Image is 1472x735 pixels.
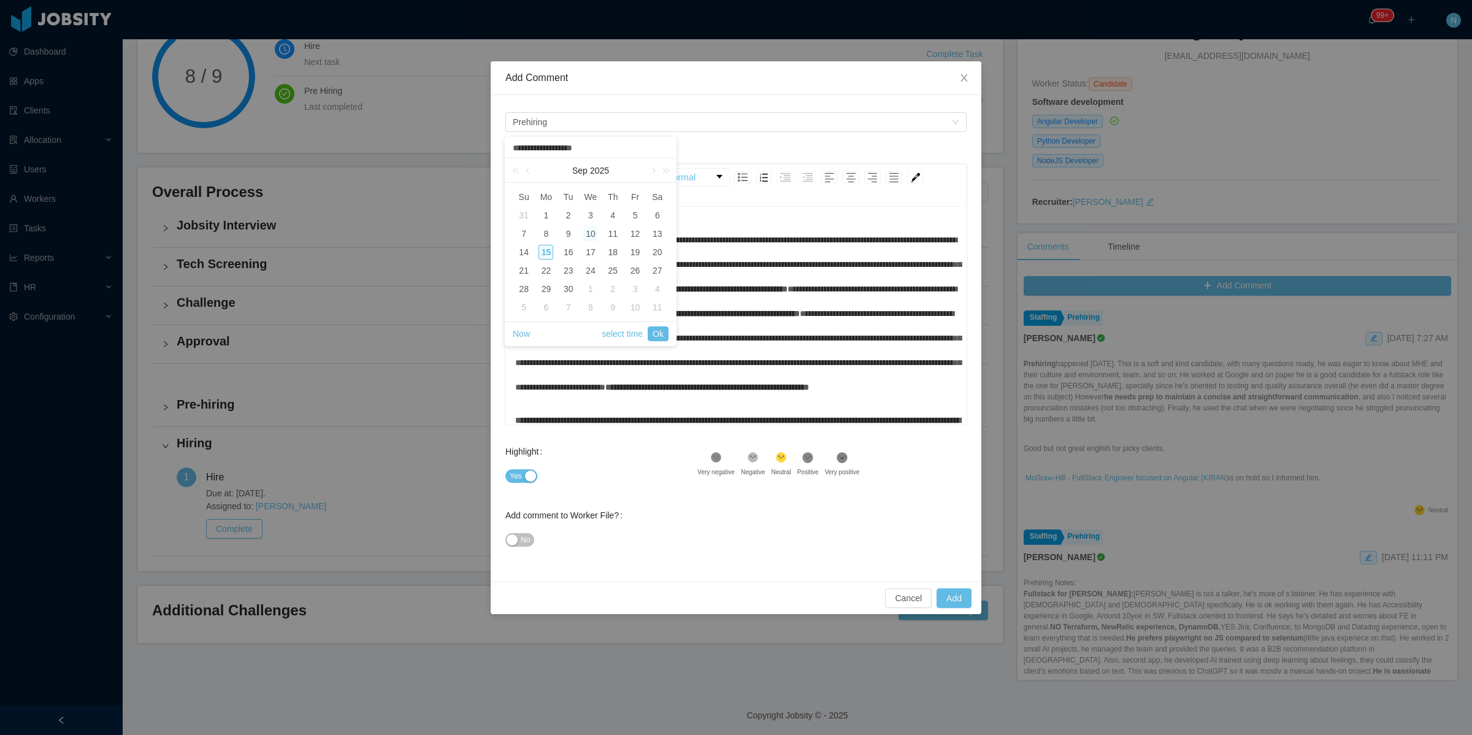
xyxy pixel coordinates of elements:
[505,533,534,547] button: Add comment to Worker File?
[952,118,959,127] i: icon: down
[583,226,598,241] div: 10
[583,263,598,278] div: 24
[771,468,791,477] div: Neutral
[513,298,535,317] td: October 5, 2025
[628,208,643,223] div: 5
[513,188,535,206] th: Sun
[558,206,580,225] td: September 2, 2025
[697,468,735,477] div: Very negative
[505,71,967,85] div: Add Comment
[646,191,669,202] span: Sa
[605,300,620,315] div: 9
[624,261,646,280] td: September 26, 2025
[580,188,602,206] th: Wed
[646,225,669,243] td: September 13, 2025
[561,263,576,278] div: 23
[821,171,838,183] div: Left
[583,208,598,223] div: 3
[539,226,553,241] div: 8
[602,191,624,202] span: Th
[819,168,905,187] div: rdw-textalign-control
[646,206,669,225] td: September 6, 2025
[624,225,646,243] td: September 12, 2025
[602,188,624,206] th: Thu
[558,261,580,280] td: September 23, 2025
[505,469,537,483] button: Highlight
[886,171,902,183] div: Justify
[539,300,553,315] div: 6
[937,588,972,608] button: Add
[646,298,669,317] td: October 11, 2025
[628,300,643,315] div: 10
[605,263,620,278] div: 25
[602,322,643,345] a: select time
[646,261,669,280] td: September 27, 2025
[558,243,580,261] td: September 16, 2025
[535,191,557,202] span: Mo
[756,171,772,183] div: Ordered
[580,261,602,280] td: September 24, 2025
[516,208,531,223] div: 31
[516,245,531,260] div: 14
[558,191,580,202] span: Tu
[656,158,672,183] a: Next year (Control + right)
[628,282,643,296] div: 3
[741,468,765,477] div: Negative
[513,225,535,243] td: September 7, 2025
[666,165,696,190] span: Normal
[734,171,751,183] div: Unordered
[505,164,967,207] div: rdw-toolbar
[558,225,580,243] td: September 9, 2025
[648,326,669,341] a: Ok
[510,470,522,482] span: Yes
[799,171,816,183] div: Outdent
[521,534,530,546] span: No
[628,245,643,260] div: 19
[539,282,553,296] div: 29
[797,468,819,477] div: Positive
[959,73,969,83] i: icon: close
[516,226,531,241] div: 7
[505,447,547,456] label: Highlight
[605,282,620,296] div: 2
[605,208,620,223] div: 4
[561,300,576,315] div: 7
[602,243,624,261] td: September 18, 2025
[516,263,531,278] div: 21
[513,191,535,202] span: Su
[571,158,589,183] a: Sep
[580,225,602,243] td: September 10, 2025
[580,298,602,317] td: October 8, 2025
[624,188,646,206] th: Fri
[516,300,531,315] div: 5
[650,208,665,223] div: 6
[513,322,530,345] a: Now
[505,164,967,425] div: rdw-wrapper
[602,261,624,280] td: September 25, 2025
[650,282,665,296] div: 4
[905,168,926,187] div: rdw-color-picker
[539,208,553,223] div: 1
[628,226,643,241] div: 12
[558,298,580,317] td: October 7, 2025
[535,188,557,206] th: Mon
[624,280,646,298] td: October 3, 2025
[589,158,610,183] a: 2025
[561,282,576,296] div: 30
[513,261,535,280] td: September 21, 2025
[539,263,553,278] div: 22
[539,245,553,260] div: 15
[580,206,602,225] td: September 3, 2025
[602,298,624,317] td: October 9, 2025
[662,168,730,187] div: rdw-dropdown
[535,280,557,298] td: September 29, 2025
[561,226,576,241] div: 9
[628,263,643,278] div: 26
[513,280,535,298] td: September 28, 2025
[663,169,729,186] a: Block Type
[580,280,602,298] td: October 1, 2025
[650,300,665,315] div: 11
[561,245,576,260] div: 16
[624,206,646,225] td: September 5, 2025
[602,206,624,225] td: September 4, 2025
